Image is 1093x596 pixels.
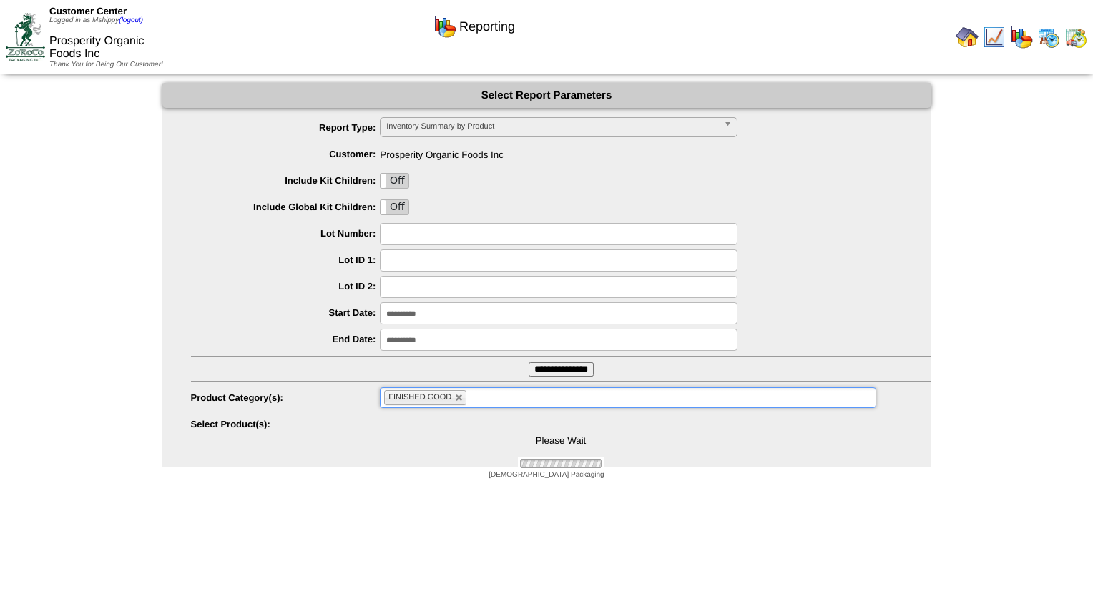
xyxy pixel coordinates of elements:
div: Select Report Parameters [162,83,931,108]
span: FINISHED GOOD [388,393,451,402]
div: OnOff [380,199,409,215]
img: line_graph.gif [983,26,1006,49]
span: Prosperity Organic Foods Inc [191,144,931,160]
label: Off [381,200,408,214]
span: Logged in as Mshippy [49,16,143,24]
label: Lot Number: [191,228,381,239]
label: Include Global Kit Children: [191,202,381,212]
label: Lot ID 2: [191,281,381,292]
span: Reporting [459,19,515,34]
span: [DEMOGRAPHIC_DATA] Packaging [489,471,604,479]
label: Report Type: [191,122,381,133]
img: ajax-loader.gif [518,457,604,470]
span: Customer Center [49,6,127,16]
label: Customer: [191,149,381,159]
img: calendarprod.gif [1037,26,1060,49]
span: Prosperity Organic Foods Inc [49,35,144,60]
img: graph.gif [433,15,456,38]
img: calendarinout.gif [1064,26,1087,49]
label: Off [381,174,408,188]
label: End Date: [191,334,381,344]
div: OnOff [380,173,409,189]
label: Start Date: [191,307,381,318]
span: Inventory Summary by Product [386,118,718,135]
img: ZoRoCo_Logo(Green%26Foil)%20jpg.webp [6,13,45,61]
a: (logout) [119,16,143,24]
label: Include Kit Children: [191,175,381,186]
img: graph.gif [1010,26,1033,49]
div: Please Wait [191,414,931,470]
span: Thank You for Being Our Customer! [49,61,163,69]
label: Product Category(s): [191,392,381,403]
img: home.gif [956,26,979,49]
label: Select Product(s): [191,419,381,429]
label: Lot ID 1: [191,254,381,265]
